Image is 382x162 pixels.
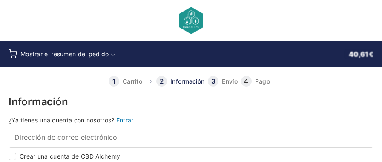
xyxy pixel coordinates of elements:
[20,50,109,58] span: Mostrar el resumen del pedido
[9,97,373,107] h3: Información
[116,116,135,124] a: Entrar.
[123,78,142,84] a: Carrito
[9,127,373,147] input: Dirección de correo electrónico
[20,153,122,159] label: Crear una cuenta de CBD Alchemy.
[255,78,270,84] a: Pago
[9,116,115,124] span: ¿Ya tienes una cuenta con nosotros?
[170,78,204,84] a: Información
[222,78,238,84] a: Envío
